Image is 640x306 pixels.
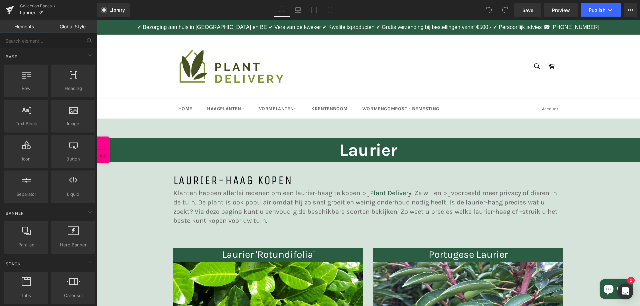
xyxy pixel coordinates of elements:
a: Mobile [322,3,338,17]
span: Base [5,54,18,60]
button: Publish [581,3,621,17]
span: Carousel [53,292,93,299]
span: Save [522,7,533,14]
button: Redo [498,3,512,17]
a: Preview [544,3,578,17]
span: Image [53,120,93,127]
a: Vormplanten [156,79,207,99]
a: Tablet [306,3,322,17]
inbox-online-store-chat: Webshop-chat van Shopify [501,259,538,281]
a: Wormencompost - bemesting [259,79,350,99]
span: Liquid [53,191,93,198]
span: 9,8 [4,134,9,139]
h2: Portugese Laurier [277,228,467,241]
span: Hero Banner [53,241,93,248]
button: More [624,3,637,17]
a: Global Style [48,20,97,33]
span: Publish [589,7,605,13]
h2: Laurier 'Rotundifolia' [77,228,267,241]
span: Banner [5,210,25,216]
span: Stack [5,261,21,267]
a: Home [75,79,103,99]
a: Krentenboom [208,79,258,99]
a: New Library [97,3,130,17]
span: Library [109,7,125,13]
h1: Laurier-haag kopen [77,152,467,169]
span: Heading [53,85,93,92]
div: Open Intercom Messenger [617,283,633,299]
span: Tabs [6,292,46,299]
span: Text Block [6,120,46,127]
span: Row [6,85,46,92]
span: Icon [6,155,46,162]
span: Laurier [20,10,35,15]
a: Desktop [274,3,290,17]
span: Preview [552,7,570,14]
span: ✔ Bezorging aan huis in [GEOGRAPHIC_DATA] en BE ✔ Vers van de kweker ✔ Kwaliteitsproducten ✔ Grat... [41,4,503,10]
span: Parallax [6,241,46,248]
a: Laptop [290,3,306,17]
a: Haagplanten [104,79,155,99]
span: Button [53,155,93,162]
button: Undo [482,3,496,17]
img: Haagplanten en vormplanten online kopen [82,21,189,72]
span: Separator [6,191,46,198]
a: Collection Pages [20,3,97,9]
a: Plant Delivery [274,169,315,177]
a: Account [442,79,465,99]
p: Klanten hebben allerlei redenen om een laurier-haag te kopen bij . Ze willen bijvoorbeeld meer pr... [77,168,467,205]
